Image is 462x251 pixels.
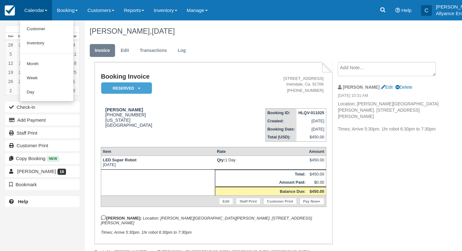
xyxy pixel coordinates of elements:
[275,109,303,116] td: [DATE]
[277,103,301,107] strong: HLQV-011025
[219,184,242,190] a: Staff Print
[354,79,365,83] a: Edit
[83,41,107,53] a: Invoice
[314,86,420,93] em: [DATE] 10:31 AM
[5,46,15,54] a: 5
[194,70,300,86] address: [STREET_ADDRESS] Irwindale, Ca. 91706 [PHONE_NUMBER]
[64,46,74,54] a: 11
[285,158,303,165] td: $450.00
[200,144,285,157] td: 1 Day
[275,116,303,124] td: [DATE]
[19,53,68,66] a: Month
[125,41,160,53] a: Transactions
[5,80,15,88] a: 2
[94,200,132,205] strong: [PERSON_NAME]:
[64,31,74,37] th: Sat
[201,146,209,151] strong: Qty
[5,166,74,176] button: Bookmark
[94,76,139,88] a: Reserved
[203,184,217,190] a: Edit
[16,157,52,162] span: [PERSON_NAME]
[5,106,74,116] button: Add Payment
[15,63,25,71] a: 20
[43,145,55,150] span: New
[5,54,15,63] a: 12
[64,54,74,63] a: 18
[278,184,301,190] a: Pay Now
[19,20,68,34] a: Customer
[19,34,68,47] a: Inventory
[318,79,353,83] strong: [PERSON_NAME]
[94,137,200,144] th: Item
[15,31,25,37] th: Mon
[15,46,25,54] a: 6
[287,146,301,156] div: $450.00
[367,79,383,83] a: Delete
[15,54,25,63] a: 13
[64,80,74,88] a: 8
[19,66,68,79] a: Week
[5,71,15,80] a: 26
[134,232,151,236] strong: Source IP:
[5,37,15,46] a: 28
[53,157,61,162] span: 16
[5,130,74,140] a: Customer Print
[15,71,25,80] a: 27
[19,79,68,92] a: Day
[200,158,285,165] th: Total:
[107,41,124,53] a: Edit
[64,71,74,80] a: 1
[285,165,303,174] td: $0.00
[288,176,301,180] strong: $450.00
[247,101,276,109] th: Booking ID:
[15,37,25,46] a: 29
[94,68,192,75] h1: Booking Invoice
[367,7,371,12] i: Help
[83,25,421,33] h1: [PERSON_NAME],
[94,144,200,157] td: [DATE]
[88,231,309,236] div: [PERSON_NAME] [TECHNICAL_ID] ([GEOGRAPHIC_DATA], [GEOGRAPHIC_DATA], [GEOGRAPHIC_DATA])
[245,184,276,190] a: Customer Print
[285,137,303,144] th: Amount
[18,19,69,94] ul: Calendar
[314,94,420,123] p: Location; [PERSON_NAME][GEOGRAPHIC_DATA][PERSON_NAME]. [STREET_ADDRESS][PERSON_NAME] Times; Arriv...
[5,182,74,192] a: Help
[5,142,74,152] button: Copy Booking New
[96,146,127,151] strong: LED Super Robot
[5,31,15,37] th: Sun
[247,124,276,131] th: Total (USD):
[247,116,276,124] th: Booking Date:
[94,76,141,87] em: Reserved
[5,94,74,104] button: Check-in
[200,137,285,144] th: Rate
[391,5,401,15] div: C
[275,124,303,131] td: $450.00
[98,100,133,104] strong: [PERSON_NAME]
[200,165,285,174] th: Amount Paid:
[15,80,25,88] a: 3
[200,173,285,181] th: Balance Due:
[94,100,192,119] div: [PHONE_NUMBER] [US_STATE] [GEOGRAPHIC_DATA]
[141,25,162,33] span: [DATE]
[17,185,26,190] b: Help
[64,63,74,71] a: 25
[88,232,106,236] strong: Created by:
[94,200,290,218] em: Location; [PERSON_NAME][GEOGRAPHIC_DATA][PERSON_NAME]. [STREET_ADDRESS][PERSON_NAME] Times; Arriv...
[64,37,74,46] a: 4
[405,3,451,9] p: [PERSON_NAME]
[5,118,74,128] a: Staff Print
[5,154,74,164] a: [PERSON_NAME] 16
[373,7,382,12] span: Help
[160,41,177,53] a: Log
[247,109,276,116] th: Created:
[5,63,15,71] a: 19
[4,5,14,14] img: checkfront-main-nav-mini-logo.png
[405,9,451,16] p: Allyance Entertainment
